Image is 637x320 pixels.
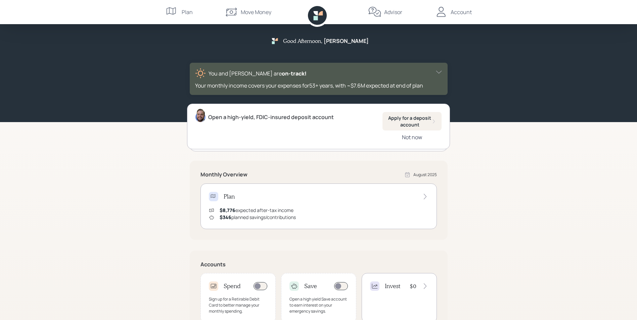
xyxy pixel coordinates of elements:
[282,70,307,77] span: on‑track!
[195,68,206,79] img: sunny-XHVQM73Q.digested.png
[224,193,235,200] h4: Plan
[384,8,402,16] div: Advisor
[182,8,193,16] div: Plan
[200,171,247,178] h5: Monthly Overview
[385,282,400,290] h4: Invest
[220,207,293,214] div: expected after-tax income
[209,69,307,77] div: You and [PERSON_NAME] are
[451,8,472,16] div: Account
[200,261,437,268] h5: Accounts
[195,82,442,90] div: Your monthly income covers your expenses for 53 + years , with ~$7.6M expected at end of plan
[289,296,348,314] div: Open a high yield Save account to earn interest on your emergency savings.
[224,282,241,290] h4: Spend
[413,172,437,178] div: August 2025
[209,296,267,314] div: Sign up for a Retirable Debit Card to better manage your monthly spending.
[410,282,416,290] h4: $0
[241,8,271,16] div: Move Money
[208,113,334,121] div: Open a high-yield, FDIC-insured deposit account
[220,207,235,213] span: $8,776
[382,112,442,130] button: Apply for a deposit account
[304,282,317,290] h4: Save
[220,214,231,220] span: $346
[402,134,422,141] div: Not now
[195,109,206,122] img: james-distasi-headshot.png
[283,38,322,44] h5: Good Afternoon ,
[324,38,369,44] h5: [PERSON_NAME]
[220,214,296,221] div: planned savings/contributions
[388,115,436,128] div: Apply for a deposit account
